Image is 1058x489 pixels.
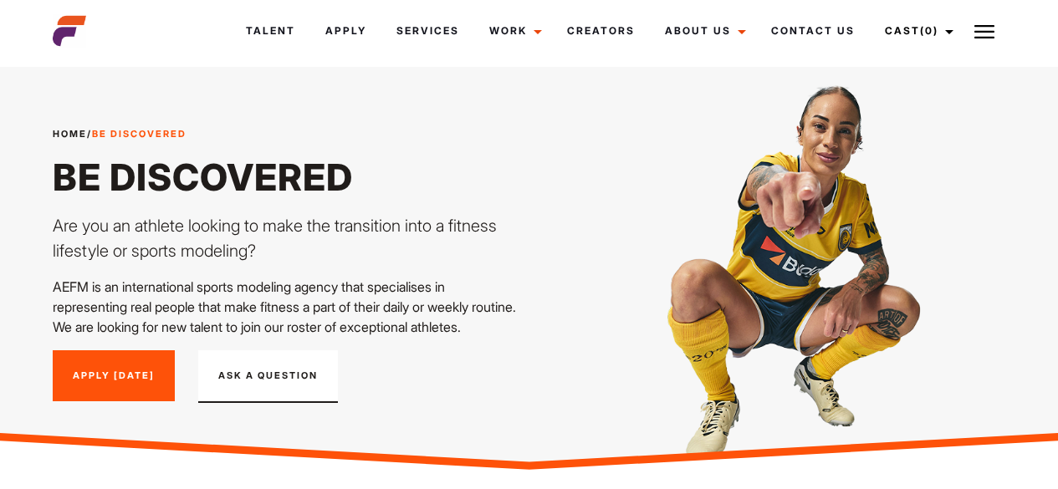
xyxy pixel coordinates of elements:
[650,8,756,53] a: About Us
[974,22,994,42] img: Burger icon
[53,128,87,140] a: Home
[474,8,552,53] a: Work
[53,127,187,141] span: /
[53,350,175,402] a: Apply [DATE]
[92,128,187,140] strong: Be Discovered
[310,8,381,53] a: Apply
[53,14,86,48] img: cropped-aefm-brand-fav-22-square.png
[53,277,519,337] p: AEFM is an international sports modeling agency that specialises in representing real people that...
[920,24,938,37] span: (0)
[198,350,338,404] button: Ask A Question
[381,8,474,53] a: Services
[53,155,519,200] h1: Be Discovered
[870,8,963,53] a: Cast(0)
[53,213,519,263] p: Are you an athlete looking to make the transition into a fitness lifestyle or sports modeling?
[552,8,650,53] a: Creators
[231,8,310,53] a: Talent
[756,8,870,53] a: Contact Us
